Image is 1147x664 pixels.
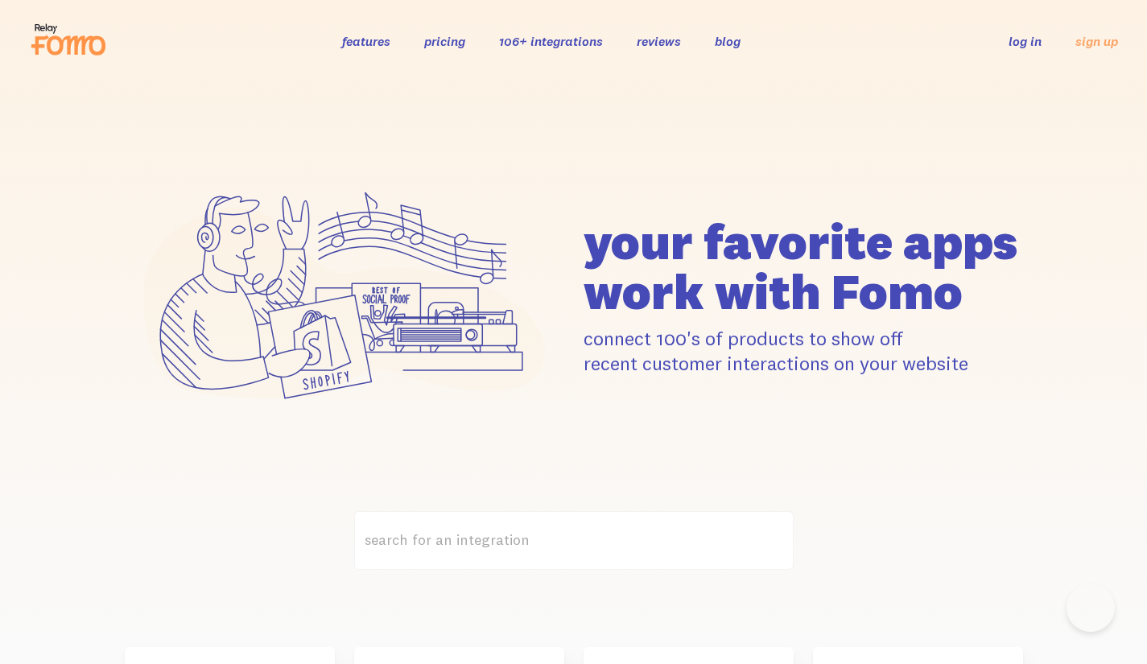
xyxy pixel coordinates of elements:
[584,326,1023,376] p: connect 100's of products to show off recent customer interactions on your website
[715,33,741,49] a: blog
[584,217,1023,316] h1: your favorite apps work with Fomo
[499,33,603,49] a: 106+ integrations
[1075,33,1118,50] a: sign up
[424,33,465,49] a: pricing
[1009,33,1042,49] a: log in
[342,33,390,49] a: features
[1067,584,1115,632] iframe: Help Scout Beacon - Open
[637,33,681,49] a: reviews
[354,511,794,570] label: search for an integration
